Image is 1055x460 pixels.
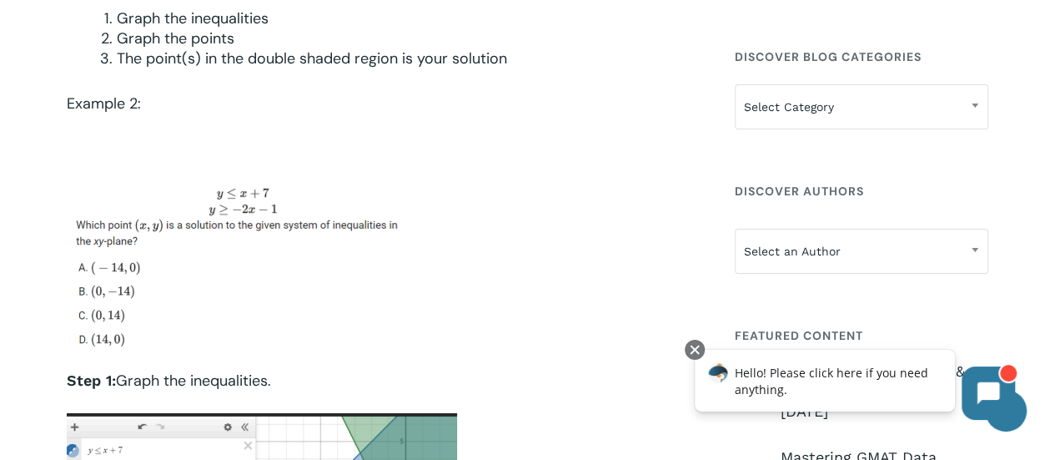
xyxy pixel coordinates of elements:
[117,48,698,68] li: The point(s) in the double shaded region is your solution
[67,371,698,413] p: Graph the inequalities.
[736,89,987,124] span: Select Category
[67,372,116,389] strong: Step 1:
[735,229,988,274] span: Select an Author
[736,234,987,269] span: Select an Author
[67,94,698,136] p: Example 2:
[735,176,988,206] h4: Discover Authors
[735,84,988,129] span: Select Category
[117,28,698,48] li: Graph the points
[735,321,988,351] h4: Featured Content
[735,42,988,72] h4: Discover Blog Categories
[117,8,698,28] li: Graph the inequalities
[677,336,1032,437] iframe: Chatbot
